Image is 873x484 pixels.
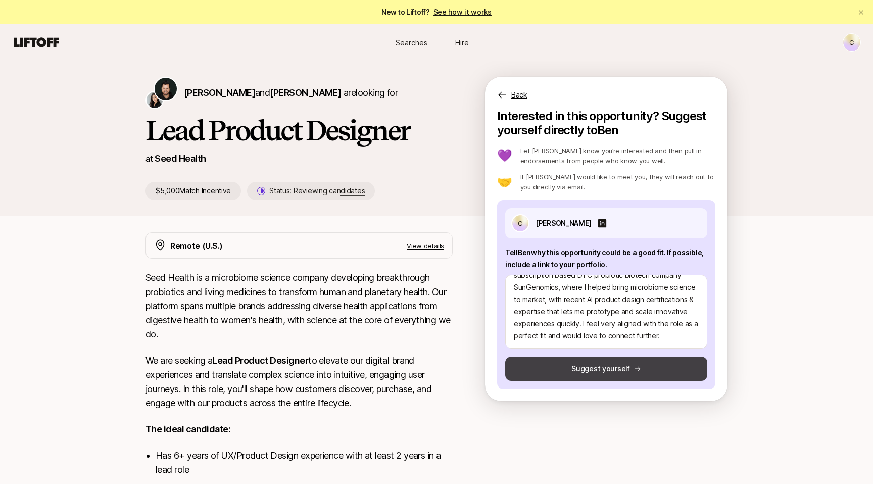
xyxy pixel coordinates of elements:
[511,89,527,101] p: Back
[184,87,255,98] span: [PERSON_NAME]
[455,37,469,48] span: Hire
[145,354,453,410] p: We are seeking a to elevate our digital brand experiences and translate complex science into intu...
[156,449,453,477] li: Has 6+ years of UX/Product Design experience with at least 2 years in a lead role
[269,185,365,197] p: Status:
[843,33,861,52] button: C
[155,153,206,164] a: Seed Health
[520,146,715,166] p: Let [PERSON_NAME] know you’re interested and then pull in endorsements from people who know you w...
[520,172,715,192] p: If [PERSON_NAME] would like to meet you, they will reach out to you directly via email.
[184,86,398,100] p: are looking for
[497,176,512,188] p: 🤝
[505,247,707,271] p: Tell Ben why this opportunity could be a good fit . If possible, include a link to your portfolio.
[518,217,523,229] p: C
[147,92,163,108] img: Jennifer Lee
[536,217,591,229] p: [PERSON_NAME]
[255,87,341,98] span: and
[505,357,707,381] button: Suggest yourself
[170,239,223,252] p: Remote (U.S.)
[294,186,365,196] span: Reviewing candidates
[497,109,715,137] p: Interested in this opportunity? Suggest yourself directly to Ben
[145,115,453,146] h1: Lead Product Designer
[155,78,177,100] img: Ben Grove
[407,240,444,251] p: View details
[433,8,492,16] a: See how it works
[212,355,308,366] strong: Lead Product Designer
[145,271,453,342] p: Seed Health is a microbiome science company developing breakthrough probiotics and living medicin...
[505,275,707,349] textarea: My background combines design leadership at a subscription based DTC probiotic biotech company Su...
[386,33,437,52] a: Searches
[381,6,492,18] span: New to Liftoff?
[145,182,241,200] p: $5,000 Match Incentive
[145,424,230,434] strong: The ideal candidate:
[396,37,427,48] span: Searches
[270,87,341,98] span: [PERSON_NAME]
[497,150,512,162] p: 💜
[145,152,153,165] p: at
[849,36,854,49] p: C
[437,33,487,52] a: Hire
